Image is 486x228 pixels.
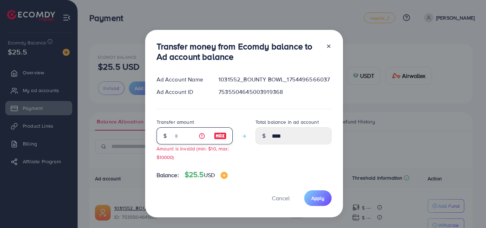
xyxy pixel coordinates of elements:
[304,190,332,206] button: Apply
[157,171,179,179] span: Balance:
[221,172,228,179] img: image
[213,75,337,84] div: 1031552_BOUNTY BOWL_1754496566037
[185,170,228,179] h4: $25.5
[157,41,320,62] h3: Transfer money from Ecomdy balance to Ad account balance
[151,75,213,84] div: Ad Account Name
[311,195,324,202] span: Apply
[263,190,299,206] button: Cancel
[204,171,215,179] span: USD
[272,194,290,202] span: Cancel
[456,196,481,223] iframe: Chat
[157,118,194,126] label: Transfer amount
[255,118,319,126] label: Total balance in ad account
[213,88,337,96] div: 7535504645003919368
[157,145,229,160] small: Amount is invalid (min: $10, max: $10000)
[151,88,213,96] div: Ad Account ID
[214,132,227,140] img: image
